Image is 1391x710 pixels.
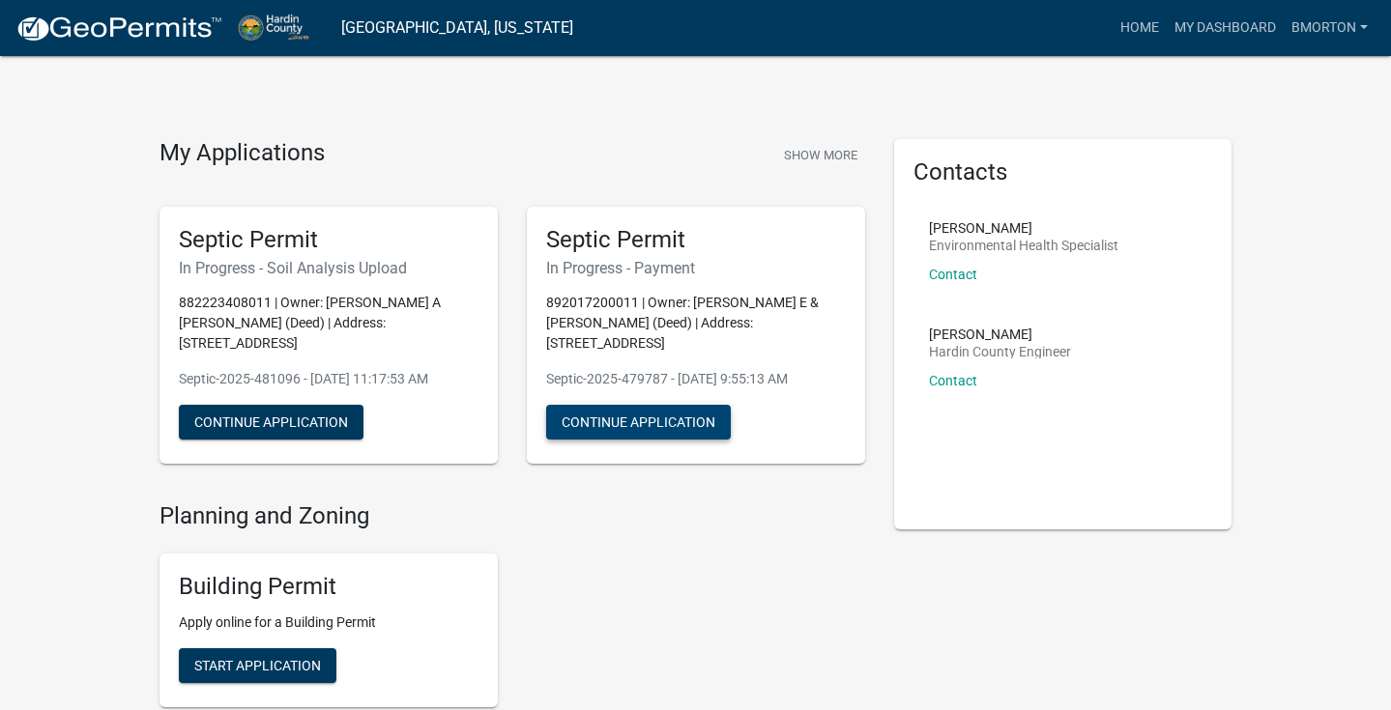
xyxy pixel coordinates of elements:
[341,12,573,44] a: [GEOGRAPHIC_DATA], [US_STATE]
[179,612,478,633] p: Apply online for a Building Permit
[929,267,977,282] a: Contact
[929,327,1071,341] p: [PERSON_NAME]
[1284,10,1376,46] a: bmorton
[546,293,846,354] p: 892017200011 | Owner: [PERSON_NAME] E & [PERSON_NAME] (Deed) | Address: [STREET_ADDRESS]
[179,293,478,354] p: 882223408011 | Owner: [PERSON_NAME] A [PERSON_NAME] (Deed) | Address: [STREET_ADDRESS]
[179,648,336,683] button: Start Application
[1113,10,1167,46] a: Home
[776,139,865,171] button: Show More
[159,502,865,530] h4: Planning and Zoning
[929,239,1118,252] p: Environmental Health Specialist
[546,226,846,254] h5: Septic Permit
[546,369,846,389] p: Septic-2025-479787 - [DATE] 9:55:13 AM
[179,405,363,440] button: Continue Application
[179,369,478,389] p: Septic-2025-481096 - [DATE] 11:17:53 AM
[194,658,321,673] span: Start Application
[929,373,977,388] a: Contact
[1167,10,1284,46] a: My Dashboard
[159,139,325,168] h4: My Applications
[238,14,326,41] img: Hardin County, Iowa
[179,573,478,601] h5: Building Permit
[929,345,1071,358] p: Hardin County Engineer
[179,226,478,254] h5: Septic Permit
[179,259,478,277] h6: In Progress - Soil Analysis Upload
[913,158,1213,186] h5: Contacts
[929,221,1118,235] p: [PERSON_NAME]
[546,405,731,440] button: Continue Application
[546,259,846,277] h6: In Progress - Payment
